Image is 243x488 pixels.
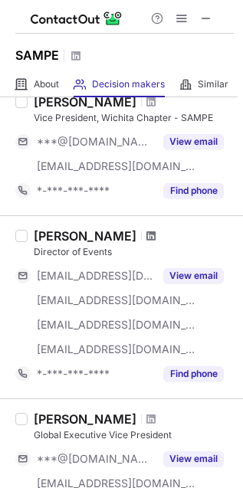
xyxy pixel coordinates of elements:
div: [PERSON_NAME] [34,94,136,110]
div: [PERSON_NAME] [34,228,136,244]
span: About [34,78,59,90]
span: Similar [198,78,228,90]
button: Reveal Button [163,451,224,467]
span: [EMAIL_ADDRESS][DOMAIN_NAME] [37,269,154,283]
button: Reveal Button [163,183,224,198]
button: Reveal Button [163,366,224,382]
button: Reveal Button [163,268,224,283]
div: [PERSON_NAME] [34,411,136,427]
span: Decision makers [92,78,165,90]
div: Vice President, Wichita Chapter - SAMPE [34,111,234,125]
span: [EMAIL_ADDRESS][DOMAIN_NAME] [37,318,196,332]
span: ***@[DOMAIN_NAME] [37,135,154,149]
button: Reveal Button [163,134,224,149]
div: Global Executive Vice President [34,428,234,442]
span: [EMAIL_ADDRESS][DOMAIN_NAME] [37,342,196,356]
span: [EMAIL_ADDRESS][DOMAIN_NAME] [37,293,196,307]
span: [EMAIL_ADDRESS][DOMAIN_NAME] [37,159,196,173]
div: Director of Events [34,245,234,259]
img: ContactOut v5.3.10 [31,9,123,28]
h1: SAMPE [15,46,59,64]
span: ***@[DOMAIN_NAME] [37,452,154,466]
